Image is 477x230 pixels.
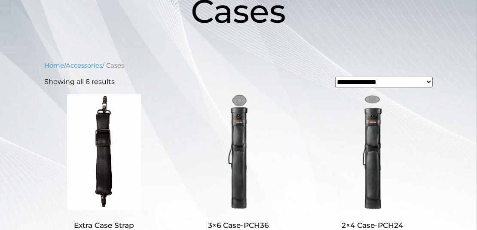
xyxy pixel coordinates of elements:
p: Showing all 6 results [44,77,115,87]
nav: Breadcrumb [44,61,433,70]
img: 3x6 Case-PCH36 [178,94,298,211]
a: Home [44,62,64,69]
img: Extra Case Strap [44,94,164,211]
select: Shop order [335,77,433,87]
img: 2x4 Case-PCH24 [313,94,432,211]
a: Accessories [66,62,102,69]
